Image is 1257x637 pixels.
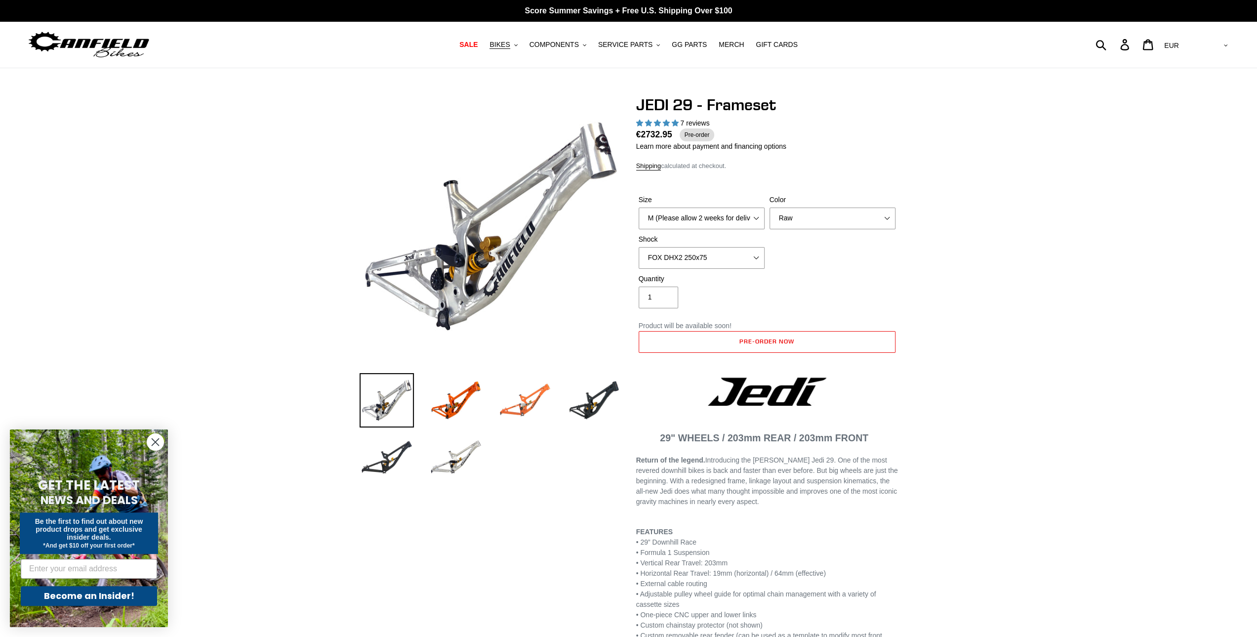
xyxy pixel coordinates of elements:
span: • Custom chainstay protector (not shown) [636,621,763,629]
img: Load image into Gallery viewer, JEDI 29 - Frameset [429,430,483,485]
input: Enter your email address [21,559,157,579]
img: Load image into Gallery viewer, JEDI 29 - Frameset [498,373,552,427]
span: • Vertical Rear Travel: 203mm • Horizontal Rear Travel: 19mm (horizontal) / 64mm (effective) [636,559,826,577]
span: €2732.95 [636,128,672,141]
span: SERVICE PARTS [598,41,652,49]
span: SALE [459,41,478,49]
span: 29" WHEELS / 203mm REAR / 203mm FRONT [660,432,868,443]
span: 5.00 stars [636,119,681,127]
a: MERCH [714,38,749,51]
h1: JEDI 29 - Frameset [636,95,898,114]
button: Become an Insider! [21,586,157,606]
img: Load image into Gallery viewer, JEDI 29 - Frameset [360,430,414,485]
a: Shipping [636,162,661,170]
button: Close dialog [147,433,164,451]
label: Size [639,195,765,205]
span: Pre-order now [739,338,794,345]
div: calculated at checkout. [636,161,898,171]
span: MERCH [719,41,744,49]
span: Introducing the [PERSON_NAME] Jedi 29. One of the most revered downhill bikes is back and faster ... [636,456,898,506]
img: Load image into Gallery viewer, JEDI 29 - Frameset [360,373,414,427]
span: Be the first to find out about new product drops and get exclusive insider deals. [35,517,143,541]
span: • 29” Downhill Race [636,538,696,546]
label: Color [770,195,895,205]
label: Shock [639,234,765,245]
span: • External cable routing [636,580,707,588]
button: Add to cart [639,331,895,353]
span: *And get $10 off your first order* [43,542,134,549]
img: Load image into Gallery viewer, JEDI 29 - Frameset [567,373,621,427]
button: BIKES [485,38,522,51]
span: 7 reviews [680,119,709,127]
span: • Formula 1 Suspension [636,549,710,556]
a: GIFT CARDS [751,38,803,51]
a: Learn more about payment and financing options [636,142,786,150]
a: GG PARTS [667,38,712,51]
span: • One-piece CNC upper and lower links [636,611,757,619]
span: GG PARTS [672,41,707,49]
label: Quantity [639,274,765,284]
p: Product will be available soon! [639,321,895,331]
span: Pre-order [680,128,715,141]
span: • Adjustable pulley wheel guide for optimal chain management with a variety of cassette sizes [636,590,876,608]
input: Search [1101,34,1126,55]
b: FEATURES [636,528,673,536]
a: SALE [454,38,483,51]
img: Canfield Bikes [27,29,151,60]
img: Load image into Gallery viewer, JEDI 29 - Frameset [429,373,483,427]
b: Return of the legend. [636,456,705,464]
span: BIKES [489,41,510,49]
span: COMPONENTS [529,41,579,49]
span: GET THE LATEST [38,476,140,494]
button: SERVICE PARTS [593,38,665,51]
button: COMPONENTS [525,38,591,51]
span: GIFT CARDS [756,41,798,49]
span: NEWS AND DEALS [41,492,138,508]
